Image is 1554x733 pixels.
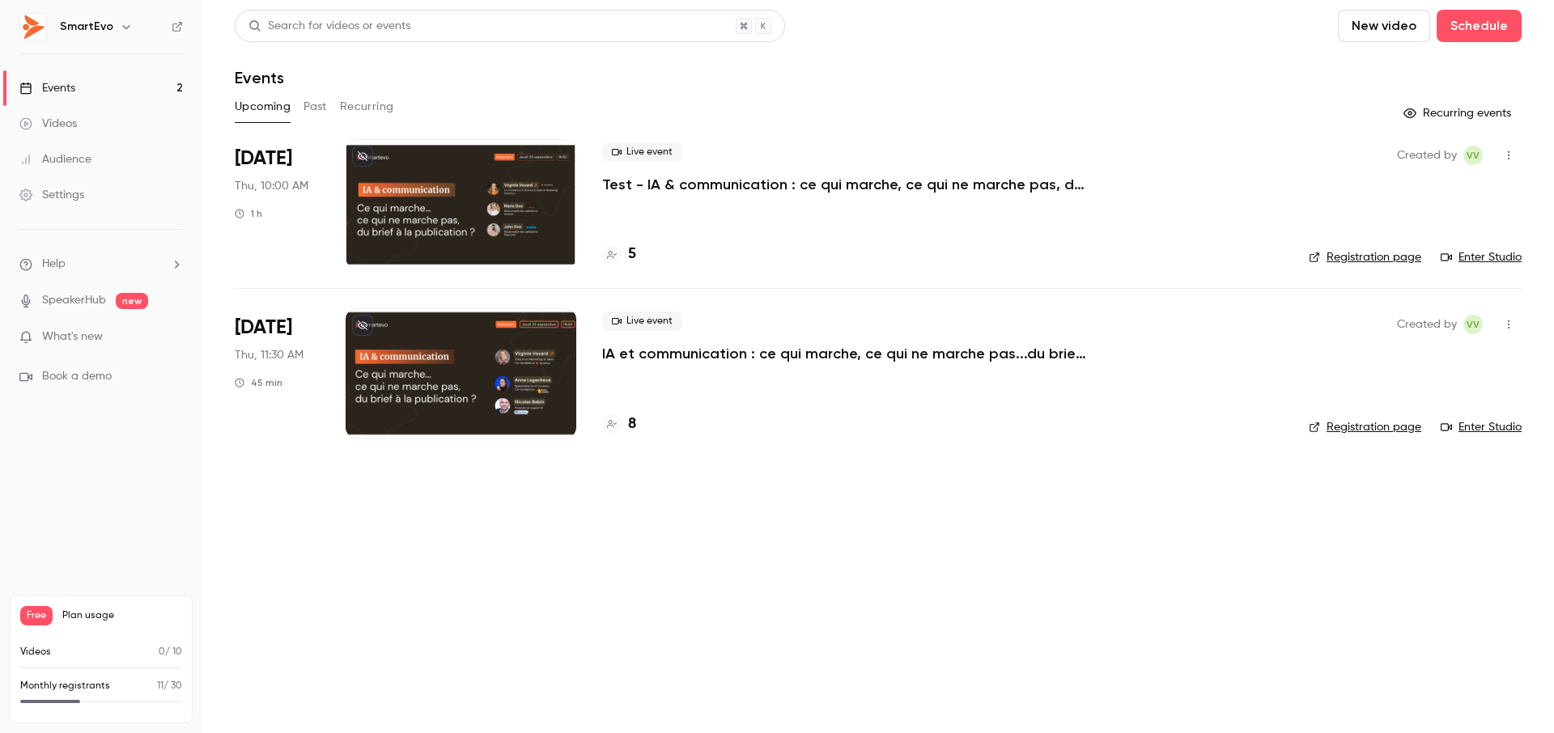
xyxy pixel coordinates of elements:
[116,293,148,309] span: new
[235,376,282,389] div: 45 min
[19,256,183,273] li: help-dropdown-opener
[602,142,682,162] span: Live event
[42,328,103,345] span: What's new
[235,94,291,120] button: Upcoming
[602,175,1088,194] a: Test - IA & communication : ce qui marche, ce qui ne marche pas, du brief à la publication ?
[42,368,112,385] span: Book a demo
[1467,146,1480,165] span: VV
[235,315,292,341] span: [DATE]
[235,178,308,194] span: Thu, 10:00 AM
[157,681,163,691] span: 11
[20,645,51,659] p: Videos
[42,292,106,309] a: SpeakerHub
[19,80,75,96] div: Events
[235,139,320,269] div: Sep 18 Thu, 10:00 AM (Europe/Paris)
[1309,249,1421,265] a: Registration page
[19,151,91,167] div: Audience
[1463,315,1483,334] span: Virginie Vovard
[628,244,636,265] h4: 5
[1338,10,1430,42] button: New video
[1463,146,1483,165] span: Virginie Vovard
[628,413,636,435] h4: 8
[235,347,304,363] span: Thu, 11:30 AM
[42,256,66,273] span: Help
[19,187,84,203] div: Settings
[235,68,284,87] h1: Events
[340,94,394,120] button: Recurring
[20,679,110,693] p: Monthly registrants
[159,645,182,659] p: / 10
[1467,315,1480,334] span: VV
[60,19,113,35] h6: SmartEvo
[20,14,46,40] img: SmartEvo
[602,413,636,435] a: 8
[602,344,1088,363] a: IA et communication : ce qui marche, ce qui ne marche pas...du brief à la publication ?
[1441,249,1522,265] a: Enter Studio
[1441,419,1522,435] a: Enter Studio
[304,94,327,120] button: Past
[602,311,682,331] span: Live event
[235,207,262,220] div: 1 h
[248,18,410,35] div: Search for videos or events
[1397,315,1457,334] span: Created by
[62,609,182,622] span: Plan usage
[19,116,77,132] div: Videos
[235,146,292,172] span: [DATE]
[1396,100,1522,126] button: Recurring events
[1309,419,1421,435] a: Registration page
[157,679,182,693] p: / 30
[602,244,636,265] a: 5
[235,308,320,438] div: Sep 25 Thu, 11:30 AM (Europe/Paris)
[1437,10,1522,42] button: Schedule
[159,647,165,657] span: 0
[20,606,53,625] span: Free
[1397,146,1457,165] span: Created by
